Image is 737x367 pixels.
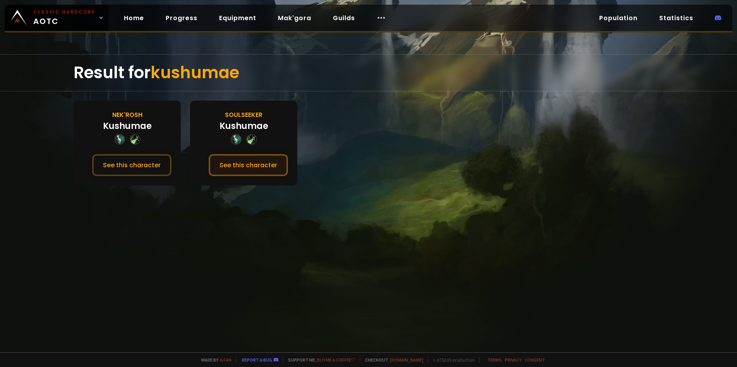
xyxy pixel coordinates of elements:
a: Consent [524,357,545,363]
a: Equipment [213,10,262,26]
a: Guilds [327,10,361,26]
span: AOTC [33,9,95,27]
a: Terms [487,357,502,363]
small: Classic Hardcore [33,9,95,15]
a: Privacy [505,357,521,363]
a: Statistics [653,10,699,26]
span: Checkout [360,357,423,363]
a: Progress [159,10,204,26]
span: Support me, [283,357,355,363]
div: Result for [74,55,663,91]
a: Report a bug [242,357,272,363]
div: Kushumae [219,120,268,132]
button: See this character [209,154,288,176]
a: [DOMAIN_NAME] [390,357,423,363]
span: Made by [197,357,231,363]
button: See this character [92,154,171,176]
a: Buy me a coffee [317,357,355,363]
span: kushumae [151,61,239,84]
div: Kushumae [103,120,152,132]
span: v. d752d5 - production [428,357,475,363]
a: Classic HardcoreAOTC [5,5,108,31]
div: Nek'Rosh [112,110,142,120]
div: Soulseeker [225,110,262,120]
a: Population [593,10,644,26]
a: Home [118,10,150,26]
a: Mak'gora [272,10,317,26]
a: a fan [220,357,231,363]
